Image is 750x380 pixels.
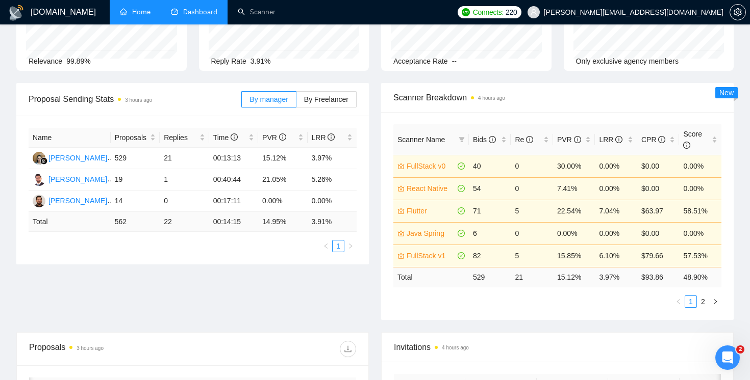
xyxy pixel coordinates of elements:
[595,222,637,245] td: 0.00%
[111,169,160,191] td: 19
[29,93,241,105] span: Proposal Sending Stats
[458,162,465,170] span: check-circle
[553,200,595,222] td: 22.54%
[553,177,595,200] td: 7.41%
[29,57,62,65] span: Relevance
[553,267,595,287] td: 15.12 %
[469,177,511,200] td: 54
[29,212,111,232] td: Total
[33,152,45,165] img: ES
[258,191,307,212] td: 0.00%
[511,200,553,222] td: 5
[685,296,696,307] a: 1
[209,169,258,191] td: 00:40:44
[637,267,680,287] td: $ 93.86
[473,135,496,144] span: Bids
[511,155,553,177] td: 0
[679,222,721,245] td: 0.00%
[333,240,344,252] a: 1
[407,250,456,261] a: FullStack v1
[397,185,405,192] span: crown
[709,295,721,308] li: Next Page
[458,185,465,192] span: check-circle
[249,95,288,103] span: By manager
[258,148,307,169] td: 15.12%
[683,142,690,149] span: info-circle
[637,245,680,267] td: $79.66
[658,136,665,143] span: info-circle
[33,196,107,204] a: AA[PERSON_NAME]
[595,267,637,287] td: 3.97 %
[40,157,47,165] img: gigradar-bm.png
[557,135,581,144] span: PVR
[48,174,107,185] div: [PERSON_NAME]
[458,230,465,237] span: check-circle
[77,345,104,351] time: 3 hours ago
[469,222,511,245] td: 6
[599,135,622,144] span: LRR
[209,191,258,212] td: 00:17:11
[209,148,258,169] td: 00:13:13
[160,212,209,232] td: 22
[312,133,335,142] span: LRR
[553,245,595,267] td: 15.85%
[685,295,697,308] li: 1
[478,95,505,101] time: 4 hours ago
[320,240,332,252] li: Previous Page
[344,240,357,252] li: Next Page
[469,245,511,267] td: 82
[111,148,160,169] td: 529
[393,57,448,65] span: Acceptance Rate
[469,155,511,177] td: 40
[407,183,456,194] a: React Native
[262,133,286,142] span: PVR
[730,4,746,20] button: setting
[637,177,680,200] td: $0.00
[211,57,246,65] span: Reply Rate
[320,240,332,252] button: left
[458,207,465,214] span: check-circle
[615,136,622,143] span: info-circle
[308,148,357,169] td: 3.97%
[48,152,107,164] div: [PERSON_NAME]
[160,169,209,191] td: 1
[258,212,307,232] td: 14.95 %
[213,133,238,142] span: Time
[164,132,197,143] span: Replies
[489,136,496,143] span: info-circle
[715,345,740,370] iframe: Intercom live chat
[458,252,465,259] span: check-circle
[442,345,469,350] time: 4 hours ago
[394,341,721,354] span: Invitations
[712,298,718,305] span: right
[48,195,107,206] div: [PERSON_NAME]
[160,148,209,169] td: 21
[452,57,457,65] span: --
[679,200,721,222] td: 58.51%
[231,133,238,141] span: info-circle
[709,295,721,308] button: right
[697,296,709,307] a: 2
[679,245,721,267] td: 57.53%
[8,5,24,21] img: logo
[29,128,111,148] th: Name
[641,135,665,144] span: CPR
[637,155,680,177] td: $0.00
[160,191,209,212] td: 0
[308,169,357,191] td: 5.26%
[397,162,405,170] span: crown
[111,191,160,212] td: 14
[730,8,746,16] a: setting
[407,160,456,172] a: FullStack v0
[553,222,595,245] td: 0.00%
[459,137,465,143] span: filter
[397,230,405,237] span: crown
[209,212,258,232] td: 00:14:15
[347,243,354,249] span: right
[304,95,348,103] span: By Freelancer
[171,8,178,15] span: dashboard
[111,128,160,148] th: Proposals
[595,245,637,267] td: 6.10%
[511,245,553,267] td: 5
[393,91,721,104] span: Scanner Breakdown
